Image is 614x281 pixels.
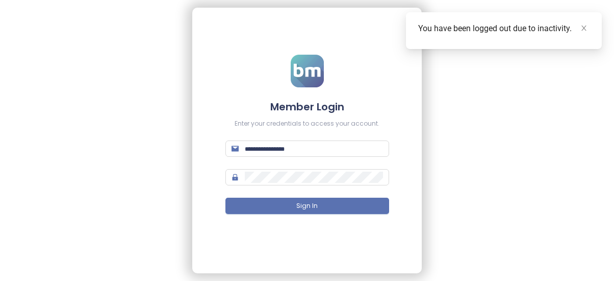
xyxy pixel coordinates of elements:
[225,100,389,114] h4: Member Login
[418,22,590,35] div: You have been logged out due to inactivity.
[225,198,389,214] button: Sign In
[291,55,324,87] img: logo
[225,119,389,129] div: Enter your credentials to access your account.
[232,174,239,181] span: lock
[296,201,318,211] span: Sign In
[580,25,587,32] span: close
[232,145,239,152] span: mail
